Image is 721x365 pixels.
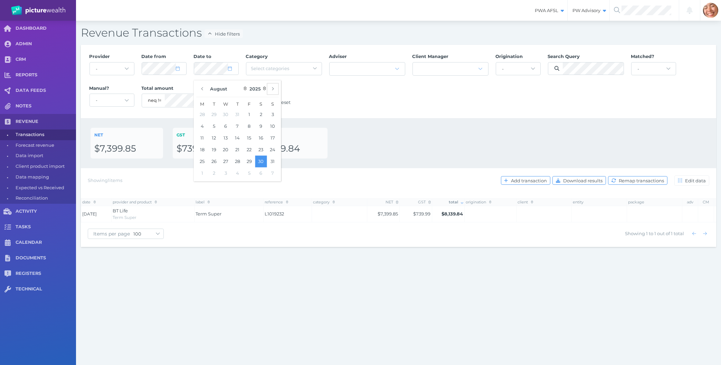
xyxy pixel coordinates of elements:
div: $8,139.84 [259,143,324,155]
span: TECHNICAL [16,286,76,292]
th: entity [572,198,627,206]
button: 5 [208,120,220,132]
button: 23 [255,144,267,155]
button: 17 [267,132,278,144]
span: DASHBOARD [16,26,76,31]
span: Download results [562,178,606,183]
button: 31 [231,108,243,120]
span: PW Advisory [568,8,609,13]
span: $739.99 [414,211,431,217]
div: $739.99 [177,143,241,155]
span: GST [177,132,185,137]
button: 26 [208,155,220,167]
span: Term Super [113,215,137,220]
button: 25 [196,155,208,167]
button: 21 [231,144,243,155]
td: [DATE] [81,206,112,222]
span: Date to [194,54,212,59]
span: F [243,99,255,108]
button: 30 [255,155,267,167]
span: Edit data [684,178,709,183]
th: CM [698,198,714,206]
td: L1019232 [264,206,312,222]
button: 13 [220,132,231,144]
button: 7 [267,167,278,179]
span: Showing 1 items [88,177,122,183]
span: T [231,99,243,108]
button: 19 [208,144,220,155]
button: 9 [255,120,267,132]
span: Reconciliation [16,193,74,204]
span: Total amount [142,85,174,91]
span: Data mapping [16,172,74,183]
span: ADMIN [16,41,76,47]
th: package [627,198,682,206]
span: REVENUE [16,119,76,125]
button: 18 [196,144,208,155]
span: Origination [496,54,523,59]
span: NET [386,200,398,204]
span: provider and product [113,200,157,204]
button: 22 [243,144,255,155]
button: 4 [196,120,208,132]
div: $7,399.85 [94,143,159,155]
span: NOTES [16,103,76,109]
span: ACTIVITY [16,209,76,214]
span: DATA FEEDS [16,88,76,94]
span: Client product import [16,161,74,172]
select: eq = equals; neq = not equals; lt = less than; gt = greater than [148,94,161,107]
span: Hide filters [213,31,243,37]
img: PW [11,6,65,15]
button: 5 [243,167,255,179]
button: Show next page [701,229,709,238]
button: 16 [255,132,267,144]
span: CRM [16,57,76,63]
span: Matched? [631,54,655,59]
button: 2 [255,108,267,120]
span: Transactions [16,129,74,140]
span: GST [418,200,431,204]
button: 27 [220,155,231,167]
span: PWA AFSL [530,8,567,13]
span: Reset [277,99,294,105]
span: Data import [16,151,74,161]
span: $7,399.85 [378,211,398,217]
span: $8,139.84 [442,211,463,217]
span: NET [94,132,103,137]
span: category [313,200,335,204]
span: Search Query [548,54,580,59]
button: 7 [231,120,243,132]
button: 3 [267,108,278,120]
span: label [196,200,210,204]
button: 10 [267,120,278,132]
span: Add transaction [510,178,550,183]
span: Date from [142,54,167,59]
span: Forecast revenue [16,140,74,151]
button: 28 [196,108,208,120]
span: Manual? [89,85,110,91]
span: Remap transactions [617,178,667,183]
span: S [255,99,267,108]
span: reference [265,200,288,204]
img: Sabrina Mena [703,3,718,18]
span: Client Manager [412,54,449,59]
button: 6 [255,167,267,179]
button: Edit data [674,175,709,186]
span: Expected vs Received [16,183,74,193]
span: REGISTERS [16,271,76,277]
button: 31 [267,155,278,167]
span: Items per page [88,231,133,237]
button: 14 [231,132,243,144]
span: DOCUMENTS [16,255,76,261]
button: 15 [243,132,255,144]
button: Remap transactions [608,176,667,185]
span: Showing 1 to 1 out of 1 total [625,231,684,236]
button: 20 [220,144,231,155]
span: REPORTS [16,72,76,78]
span: Term Super [196,211,222,217]
button: 3 [220,167,231,179]
span: total [449,200,463,204]
button: 30 [220,108,231,120]
span: origination [466,200,492,204]
button: Hide filters [205,29,243,38]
